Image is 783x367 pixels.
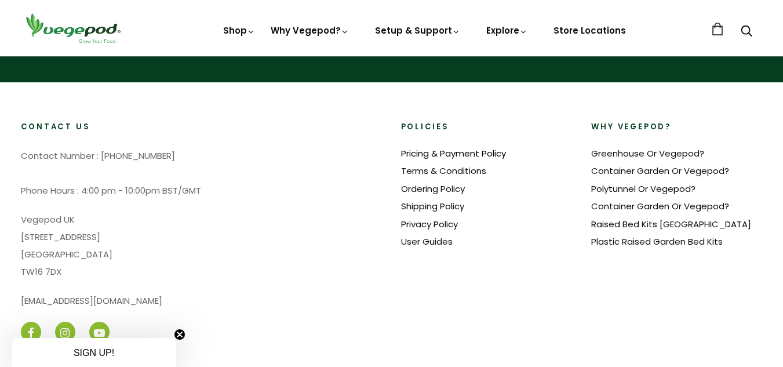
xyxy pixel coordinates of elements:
[591,122,763,133] h2: Why Vegepod?
[741,26,752,38] a: Search
[401,122,573,133] h2: Policies
[591,165,729,177] a: Container Garden Or Vegepod?
[21,211,383,281] p: Vegepod UK [STREET_ADDRESS] [GEOGRAPHIC_DATA] TW16 7DX
[591,183,695,195] a: Polytunnel Or Vegepod?
[553,24,626,37] a: Store Locations
[21,147,383,199] p: Contact Number : [PHONE_NUMBER] Phone Hours : 4:00 pm - 10:00pm BST/GMT
[401,183,465,195] a: Ordering Policy
[21,122,383,133] h2: Contact Us
[271,24,349,37] a: Why Vegepod?
[591,147,704,159] a: Greenhouse Or Vegepod?
[401,165,486,177] a: Terms & Conditions
[174,329,185,340] button: Close teaser
[375,24,461,37] a: Setup & Support
[223,24,256,37] a: Shop
[21,12,125,45] img: Vegepod
[591,218,751,230] a: Raised Bed Kits [GEOGRAPHIC_DATA]
[591,235,723,248] a: Plastic Raised Garden Bed Kits
[21,295,162,307] a: [EMAIL_ADDRESS][DOMAIN_NAME]
[486,24,528,37] a: Explore
[401,235,453,248] a: User Guides
[591,200,729,212] a: Container Garden Or Vegepod?
[74,348,114,358] span: SIGN UP!
[401,218,458,230] a: Privacy Policy
[12,338,176,367] div: SIGN UP!Close teaser
[401,147,506,159] a: Pricing & Payment Policy
[401,200,464,212] a: Shipping Policy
